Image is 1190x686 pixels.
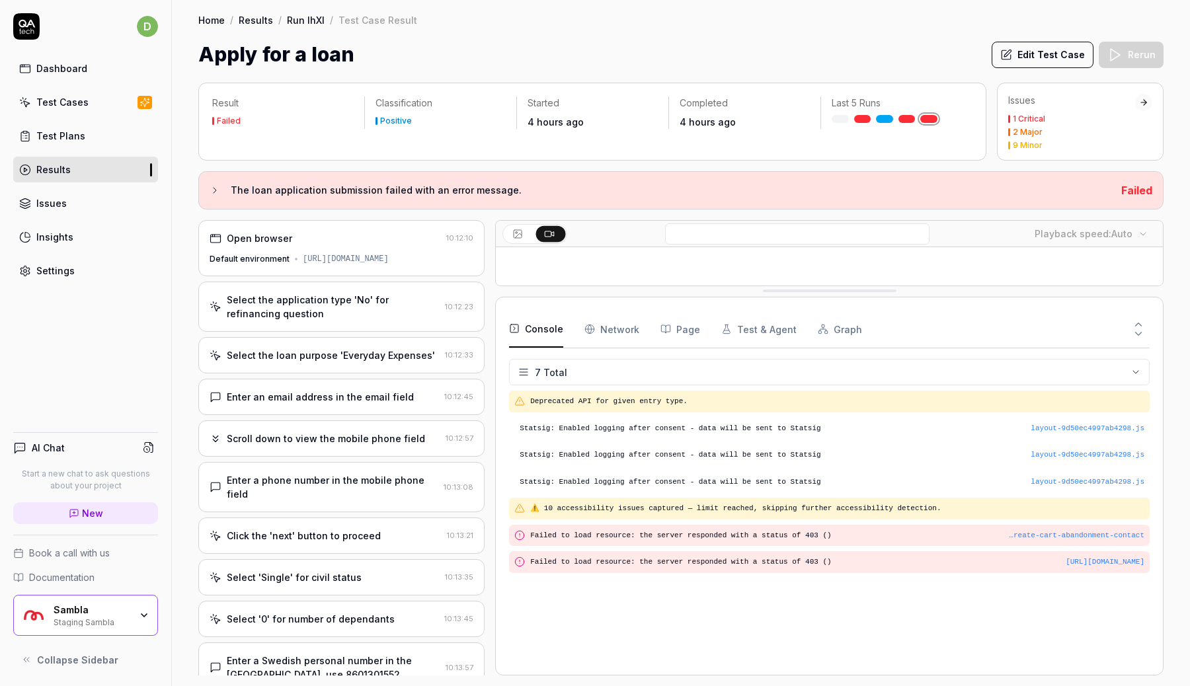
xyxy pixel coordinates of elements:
div: Issues [36,196,67,210]
div: Results [36,163,71,176]
button: layout-9d50ec4997ab4298.js [1031,476,1144,488]
div: Click the 'next' button to proceed [227,529,381,543]
a: Results [13,157,158,182]
time: 10:12:23 [445,302,473,311]
a: Insights [13,224,158,250]
button: Rerun [1099,42,1164,68]
div: Default environment [210,253,290,265]
pre: Statsig: Enabled logging after consent - data will be sent to Statsig [520,476,1144,488]
div: Enter a Swedish personal number in the [GEOGRAPHIC_DATA], use 8601301552 [227,654,440,681]
span: Book a call with us [29,546,110,560]
a: Test Plans [13,123,158,149]
p: Last 5 Runs [832,96,962,110]
p: Completed [680,96,810,110]
div: / [230,13,233,26]
div: Settings [36,264,75,278]
p: Start a new chat to ask questions about your project [13,468,158,492]
div: Test Cases [36,95,89,109]
button: Collapse Sidebar [13,646,158,673]
span: Failed [1121,184,1152,197]
time: 10:12:33 [445,350,473,360]
span: Documentation [29,570,95,584]
time: 10:13:35 [445,572,473,582]
img: Sambla Logo [22,603,46,627]
a: Dashboard [13,56,158,81]
span: d [137,16,158,37]
div: Staging Sambla [54,616,130,627]
h1: Apply for a loan [198,40,354,69]
a: Book a call with us [13,546,158,560]
button: Network [584,311,639,348]
pre: ⚠️ 10 accessibility issues captured — limit reached, skipping further accessibility detection. [530,503,1144,514]
div: / [330,13,333,26]
span: Collapse Sidebar [37,653,118,667]
div: Test Plans [36,129,85,143]
div: Failed [217,117,241,125]
div: Issues [1008,94,1135,107]
h3: The loan application submission failed with an error message. [231,182,1111,198]
div: Select '0' for number of dependants [227,612,395,626]
pre: Failed to load resource: the server responded with a status of 403 () [530,556,1144,568]
div: 2 Major [1013,128,1043,136]
h4: AI Chat [32,441,65,455]
div: 9 Minor [1013,141,1043,149]
button: layout-9d50ec4997ab4298.js [1031,423,1144,434]
div: Select the loan purpose 'Everyday Expenses' [227,348,435,362]
a: New [13,502,158,524]
a: Home [198,13,225,26]
button: layout-9d50ec4997ab4298.js [1031,449,1144,461]
a: Run lhXl [287,13,325,26]
button: Console [509,311,563,348]
div: Test Case Result [338,13,417,26]
div: Enter an email address in the email field [227,390,414,404]
div: Dashboard [36,61,87,75]
time: 10:13:21 [447,531,473,540]
div: Enter a phone number in the mobile phone field [227,473,438,501]
button: Edit Test Case [992,42,1093,68]
p: Classification [376,96,506,110]
button: [URL][DOMAIN_NAME] [1066,556,1144,568]
time: 10:13:45 [444,614,473,623]
div: Positive [380,117,412,125]
button: Page [660,311,700,348]
time: 10:12:57 [446,434,473,443]
time: 10:13:57 [446,663,473,672]
pre: Deprecated API for given entry type. [530,396,1144,407]
div: Insights [36,230,73,244]
pre: Failed to load resource: the server responded with a status of 403 () [530,530,1144,541]
button: d [137,13,158,40]
button: The loan application submission failed with an error message. [210,182,1111,198]
a: Test Cases [13,89,158,115]
div: Select the application type 'No' for refinancing question [227,293,440,321]
p: Started [528,96,658,110]
pre: Statsig: Enabled logging after consent - data will be sent to Statsig [520,449,1144,461]
div: [URL][DOMAIN_NAME] [303,253,389,265]
pre: Statsig: Enabled logging after consent - data will be sent to Statsig [520,423,1144,434]
time: 10:12:45 [444,392,473,401]
button: Sambla LogoSamblaStaging Sambla [13,595,158,636]
div: Scroll down to view the mobile phone field [227,432,425,445]
time: 10:13:08 [444,482,473,492]
div: Select 'Single' for civil status [227,570,362,584]
button: …reate-cart-abandonment-contact [1009,530,1144,541]
div: Playback speed: [1035,227,1132,241]
p: Result [212,96,354,110]
span: New [82,506,103,520]
a: Results [239,13,273,26]
div: Sambla [54,604,130,616]
button: Graph [818,311,862,348]
div: / [278,13,282,26]
time: 4 hours ago [528,116,584,128]
time: 4 hours ago [680,116,736,128]
a: Issues [13,190,158,216]
time: 10:12:10 [446,233,473,243]
a: Documentation [13,570,158,584]
div: Open browser [227,231,292,245]
div: 1 Critical [1013,115,1045,123]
